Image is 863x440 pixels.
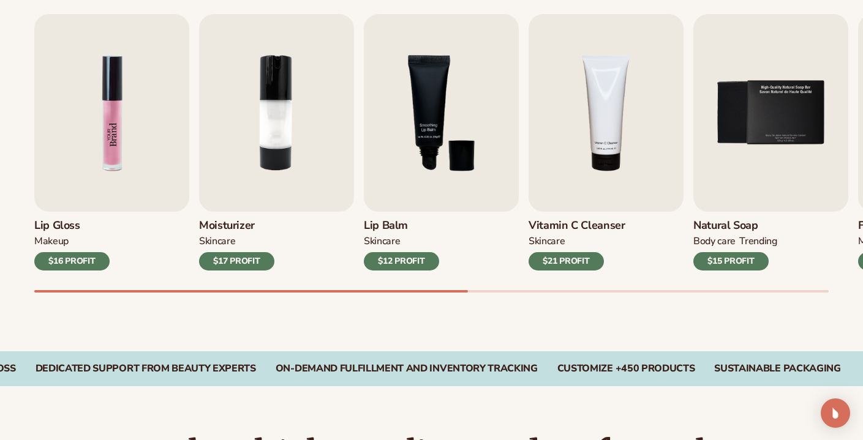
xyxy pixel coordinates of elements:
img: Shopify Image 5 [34,14,189,212]
div: $15 PROFIT [693,252,769,270]
a: 2 / 9 [199,14,354,270]
div: SKINCARE [364,235,400,248]
div: Dedicated Support From Beauty Experts [36,363,256,375]
div: MAKEUP [34,235,69,248]
div: SUSTAINABLE PACKAGING [714,363,840,375]
div: Open Intercom Messenger [821,398,850,428]
div: $17 PROFIT [199,252,274,270]
a: 4 / 9 [529,14,684,270]
div: On-Demand Fulfillment and Inventory Tracking [276,363,538,375]
div: Skincare [529,235,565,248]
div: SKINCARE [199,235,235,248]
h3: Lip Balm [364,219,439,233]
div: $12 PROFIT [364,252,439,270]
h3: Natural Soap [693,219,777,233]
div: CUSTOMIZE +450 PRODUCTS [557,363,695,375]
div: TRENDING [739,235,777,248]
div: BODY Care [693,235,736,248]
h3: Vitamin C Cleanser [529,219,625,233]
h3: Moisturizer [199,219,274,233]
h3: Lip Gloss [34,219,110,233]
div: $21 PROFIT [529,252,604,270]
a: 1 / 9 [34,14,189,270]
a: 3 / 9 [364,14,519,270]
div: $16 PROFIT [34,252,110,270]
a: 5 / 9 [693,14,848,270]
